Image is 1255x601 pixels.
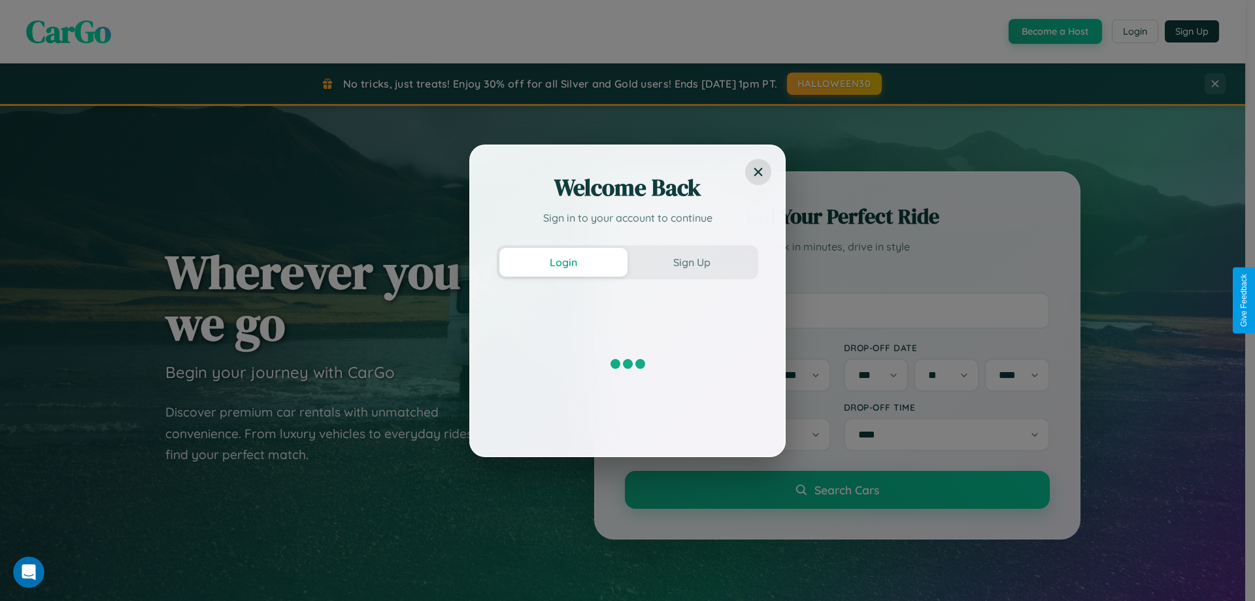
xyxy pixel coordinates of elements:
iframe: Intercom live chat [13,557,44,588]
div: Give Feedback [1239,274,1248,327]
p: Sign in to your account to continue [497,210,758,226]
h2: Welcome Back [497,172,758,203]
button: Login [499,248,627,277]
button: Sign Up [627,248,756,277]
